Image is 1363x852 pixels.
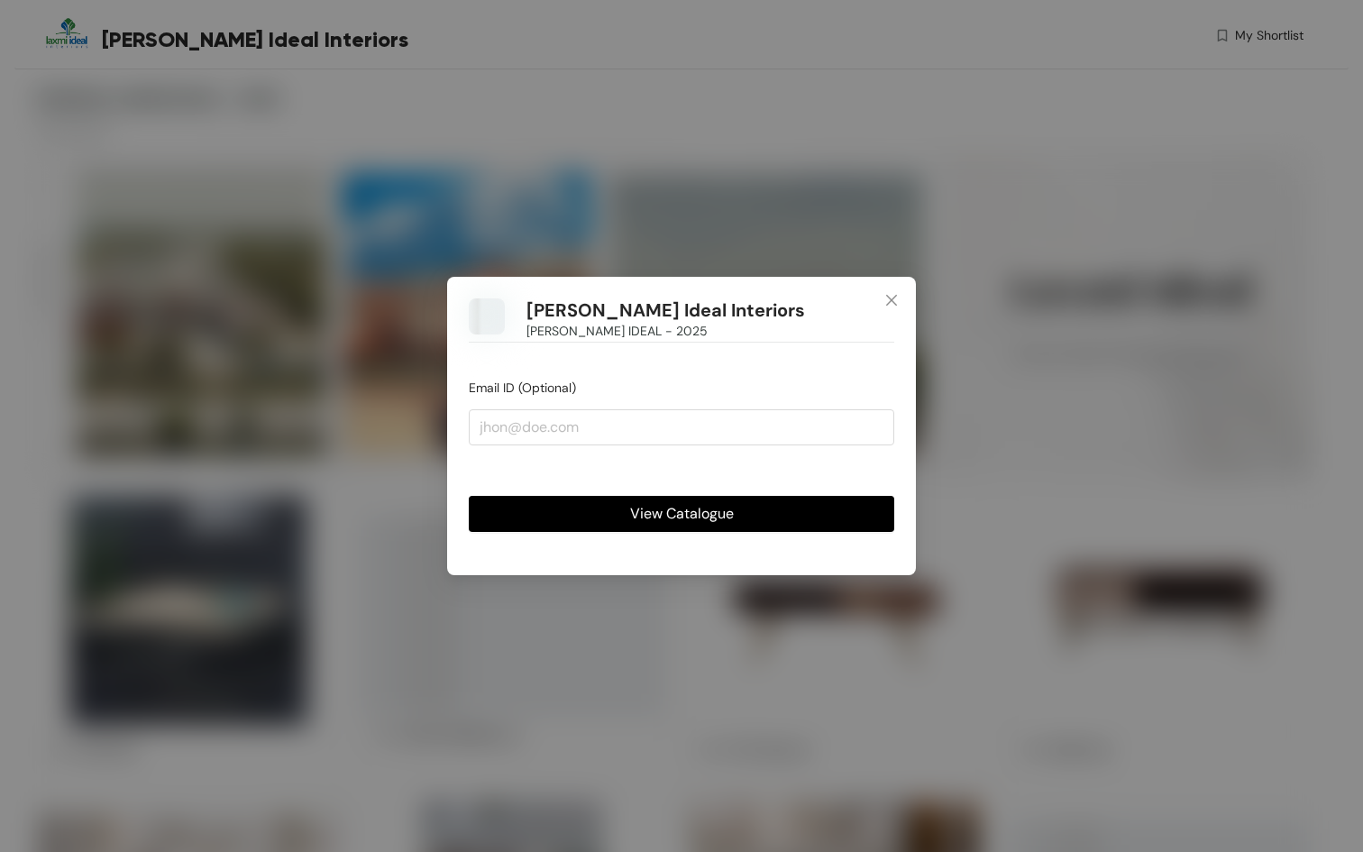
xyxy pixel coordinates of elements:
[469,409,894,445] input: jhon@doe.com
[630,502,734,525] span: View Catalogue
[867,277,916,325] button: Close
[469,380,576,396] span: Email ID (Optional)
[469,298,505,334] img: Buyer Portal
[526,299,805,322] h1: [PERSON_NAME] Ideal Interiors
[469,496,894,532] button: View Catalogue
[884,293,899,307] span: close
[526,321,708,341] span: [PERSON_NAME] IDEAL - 2025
